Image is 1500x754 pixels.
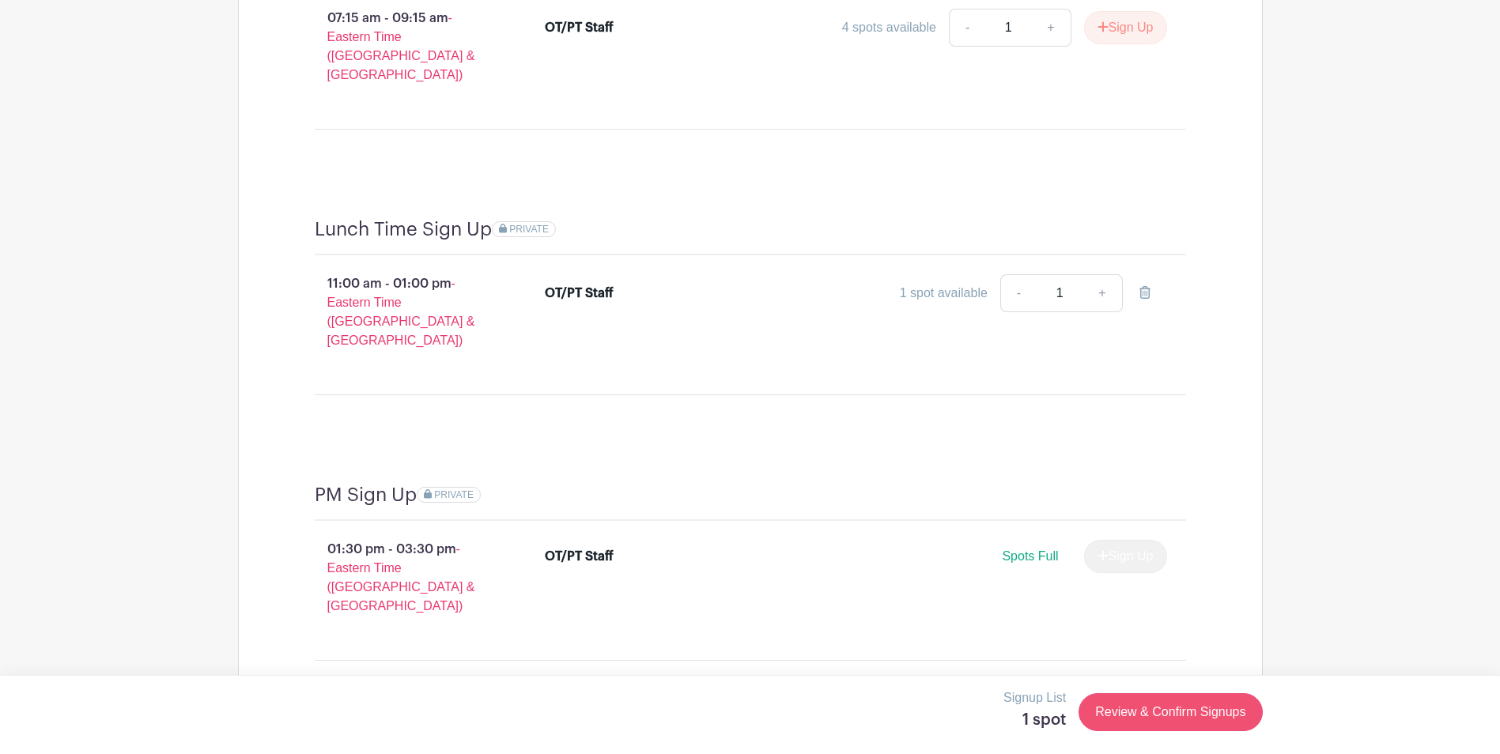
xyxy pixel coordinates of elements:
[842,18,936,37] div: 4 spots available
[289,268,520,356] p: 11:00 am - 01:00 pm
[900,284,988,303] div: 1 spot available
[509,224,549,235] span: PRIVATE
[1031,9,1071,47] a: +
[1079,693,1262,731] a: Review & Confirm Signups
[327,542,475,613] span: - Eastern Time ([GEOGRAPHIC_DATA] & [GEOGRAPHIC_DATA])
[949,9,985,47] a: -
[289,533,520,622] p: 01:30 pm - 03:30 pm
[1002,549,1058,563] span: Spots Full
[289,2,520,91] p: 07:15 am - 09:15 am
[545,284,614,303] div: OT/PT Staff
[327,11,475,81] span: - Eastern Time ([GEOGRAPHIC_DATA] & [GEOGRAPHIC_DATA])
[1003,711,1066,729] h5: 1 spot
[1084,11,1167,44] button: Sign Up
[545,547,614,566] div: OT/PT Staff
[1082,274,1122,312] a: +
[1003,688,1066,707] p: Signup List
[1000,274,1037,312] a: -
[327,277,475,347] span: - Eastern Time ([GEOGRAPHIC_DATA] & [GEOGRAPHIC_DATA])
[434,489,474,500] span: PRIVATE
[545,18,614,37] div: OT/PT Staff
[315,218,492,241] h4: Lunch Time Sign Up
[315,484,417,507] h4: PM Sign Up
